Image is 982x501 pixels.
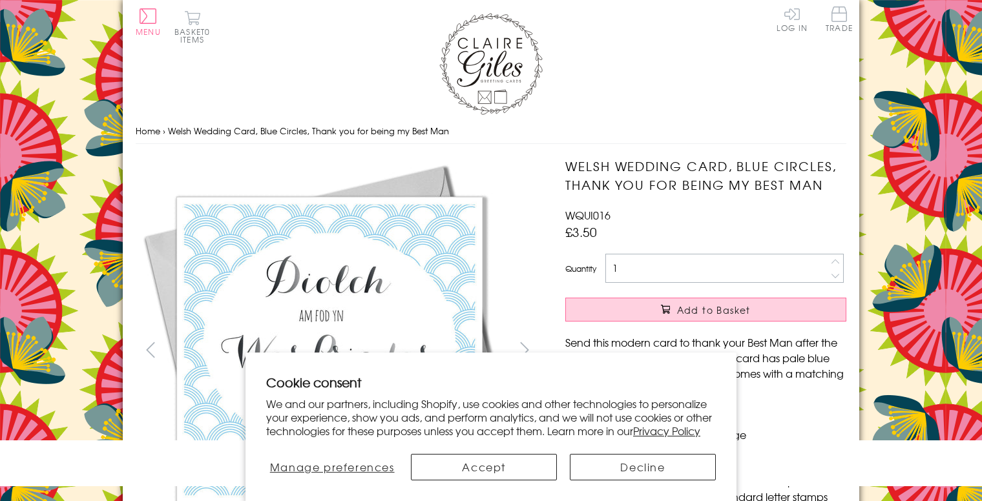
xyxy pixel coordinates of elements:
[180,26,210,45] span: 0 items
[565,223,597,241] span: £3.50
[826,6,853,34] a: Trade
[266,454,398,480] button: Manage preferences
[777,6,808,32] a: Log In
[510,335,539,364] button: next
[565,157,846,194] h1: Welsh Wedding Card, Blue Circles, Thank you for being my Best Man
[565,298,846,322] button: Add to Basket
[136,118,846,145] nav: breadcrumbs
[439,13,543,115] img: Claire Giles Greetings Cards
[136,335,165,364] button: prev
[136,26,161,37] span: Menu
[411,454,557,480] button: Accept
[826,6,853,32] span: Trade
[136,8,161,36] button: Menu
[163,125,165,137] span: ›
[266,397,716,437] p: We and our partners, including Shopify, use cookies and other technologies to personalize your ex...
[266,373,716,391] h2: Cookie consent
[677,303,751,316] span: Add to Basket
[270,459,395,475] span: Manage preferences
[174,10,210,43] button: Basket0 items
[168,125,449,137] span: Welsh Wedding Card, Blue Circles, Thank you for being my Best Man
[136,125,160,137] a: Home
[565,207,611,223] span: WQUI016
[565,263,596,274] label: Quantity
[633,423,700,438] a: Privacy Policy
[565,334,846,396] p: Send this modern card to thank your Best Man after the big day. With an art deco feel, this card ...
[570,454,716,480] button: Decline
